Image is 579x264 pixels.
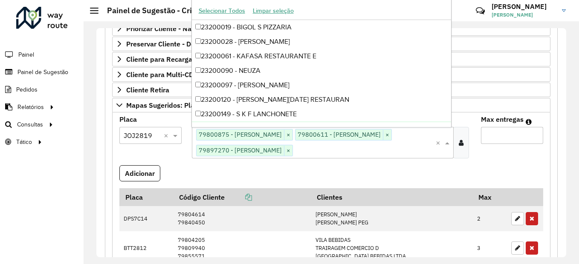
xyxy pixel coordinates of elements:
[383,130,391,140] span: ×
[192,63,452,78] div: 23200090 - NEUZA
[119,114,137,124] label: Placa
[481,114,524,124] label: Max entregas
[471,2,489,20] a: Contato Rápido
[18,50,34,59] span: Painel
[173,188,311,206] th: Código Cliente
[249,4,298,17] button: Limpar seleção
[112,37,550,51] a: Preservar Cliente - Devem ficar no buffer, não roteirizar
[126,102,226,109] span: Mapas Sugeridos: Placa-Cliente
[225,193,252,201] a: Copiar
[192,92,452,107] div: 23200120 - [PERSON_NAME][DATE] RESTAURAN
[197,145,284,155] span: 79897270 - [PERSON_NAME]
[311,206,472,231] td: [PERSON_NAME] [PERSON_NAME] PEG
[173,206,311,231] td: 79804614 79840450
[126,56,192,63] span: Cliente para Recarga
[473,206,507,231] td: 2
[473,188,507,206] th: Max
[192,78,452,92] div: 23200097 - [PERSON_NAME]
[17,68,68,77] span: Painel de Sugestão
[16,85,38,94] span: Pedidos
[284,130,292,140] span: ×
[526,118,532,125] em: Máximo de clientes que serão colocados na mesma rota com os clientes informados
[492,11,556,19] span: [PERSON_NAME]
[126,71,246,78] span: Cliente para Multi-CDD/Internalização
[436,138,443,148] span: Clear all
[112,83,550,97] a: Cliente Retira
[17,120,43,129] span: Consultas
[119,188,173,206] th: Placa
[98,6,229,15] h2: Painel de Sugestão - Criar registro
[192,20,452,34] div: 23200019 - BIGOL S PIZZARIA
[311,188,472,206] th: Clientes
[112,52,550,66] a: Cliente para Recarga
[126,86,169,93] span: Cliente Retira
[112,67,550,82] a: Cliente para Multi-CDD/Internalização
[119,206,173,231] td: DPS7C14
[17,103,44,112] span: Relatórios
[192,121,452,136] div: 23200185 - [PERSON_NAME]
[164,130,171,141] span: Clear all
[112,21,550,36] a: Priorizar Cliente - Não podem ficar no buffer
[197,129,284,140] span: 79800875 - [PERSON_NAME]
[192,107,452,121] div: 23200149 - S K F LANCHONETE
[126,25,266,32] span: Priorizar Cliente - Não podem ficar no buffer
[192,49,452,63] div: 23200061 - KAFASA RESTAURANTE E
[295,129,383,140] span: 79800611 - [PERSON_NAME]
[119,165,160,181] button: Adicionar
[195,4,249,17] button: Selecionar Todos
[492,3,556,11] h3: [PERSON_NAME]
[192,34,452,49] div: 23200028 - [PERSON_NAME]
[16,138,32,146] span: Tático
[112,98,550,112] a: Mapas Sugeridos: Placa-Cliente
[284,146,292,156] span: ×
[126,40,300,47] span: Preservar Cliente - Devem ficar no buffer, não roteirizar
